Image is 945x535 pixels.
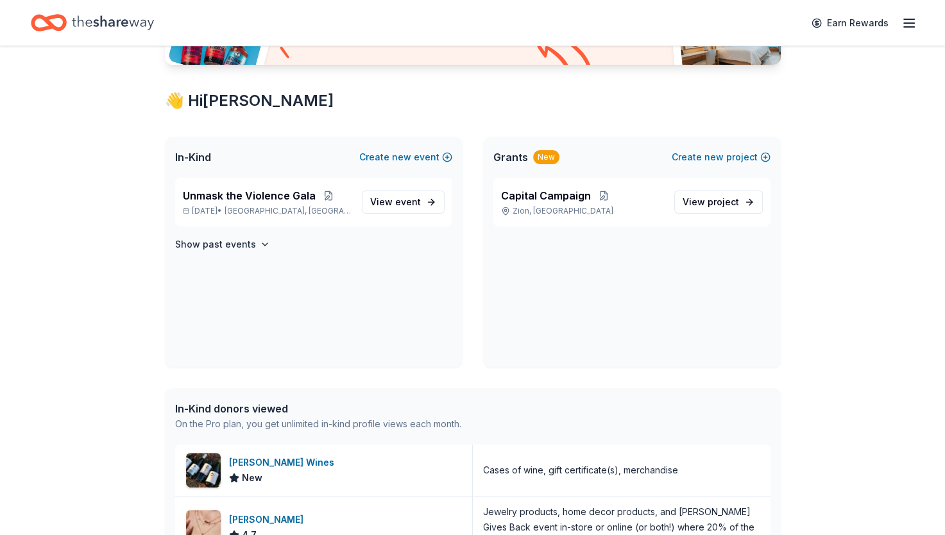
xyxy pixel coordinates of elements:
div: New [533,150,559,164]
div: Cases of wine, gift certificate(s), merchandise [483,463,678,478]
span: View [683,194,739,210]
span: project [708,196,739,207]
div: In-Kind donors viewed [175,401,461,416]
span: new [704,149,724,165]
span: [GEOGRAPHIC_DATA], [GEOGRAPHIC_DATA] [225,206,351,216]
img: Image for Kendall-Jackson Wines [186,453,221,488]
button: Show past events [175,237,270,252]
p: Zion, [GEOGRAPHIC_DATA] [501,206,664,216]
a: View event [362,191,445,214]
div: [PERSON_NAME] Wines [229,455,339,470]
div: [PERSON_NAME] [229,512,309,527]
button: Createnewproject [672,149,770,165]
a: Earn Rewards [804,12,896,35]
span: View [370,194,421,210]
p: [DATE] • [183,206,352,216]
a: Home [31,8,154,38]
span: In-Kind [175,149,211,165]
span: Unmask the Violence Gala [183,188,316,203]
span: Capital Campaign [501,188,591,203]
a: View project [674,191,763,214]
div: On the Pro plan, you get unlimited in-kind profile views each month. [175,416,461,432]
span: new [392,149,411,165]
div: 👋 Hi [PERSON_NAME] [165,90,781,111]
h4: Show past events [175,237,256,252]
button: Createnewevent [359,149,452,165]
span: Grants [493,149,528,165]
img: Curvy arrow [530,26,594,74]
span: New [242,470,262,486]
span: event [395,196,421,207]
